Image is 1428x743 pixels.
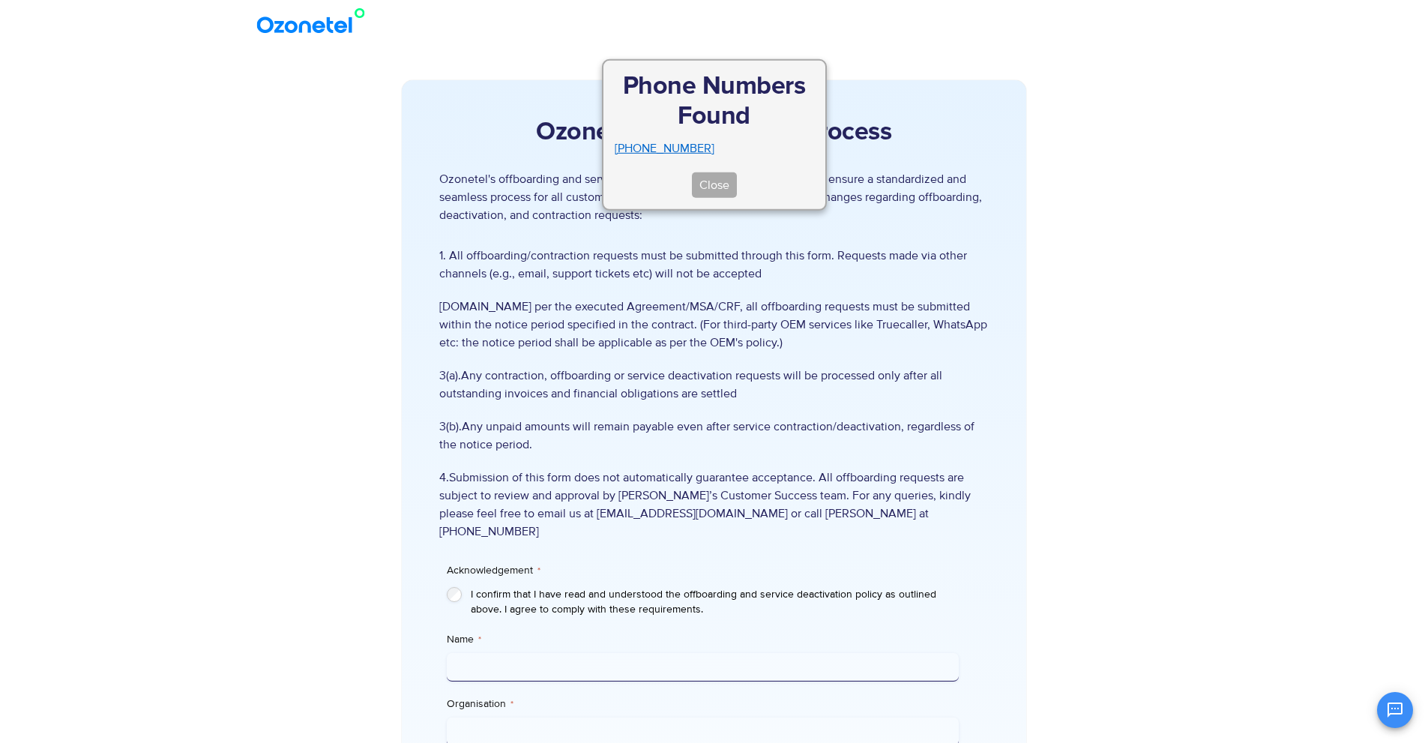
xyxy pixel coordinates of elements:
button: Open chat [1377,692,1413,728]
span: 3(b).Any unpaid amounts will remain payable even after service contraction/deactivation, regardle... [439,418,989,454]
legend: Acknowledgement [447,563,540,578]
span: [DOMAIN_NAME] per the executed Agreement/MSA/CRF, all offboarding requests must be submitted with... [439,298,989,352]
h2: Phone Numbers Found [615,72,814,132]
span: 4.Submission of this form does not automatically guarantee acceptance. All offboarding requests a... [439,469,989,541]
h2: Ozonetel's Offboarding Process [439,118,989,148]
label: Organisation [447,697,959,712]
p: Ozonetel's offboarding and service deactivation policy is now updated. To ensure a standardized a... [439,170,989,224]
span: 1. All offboarding/contraction requests must be submitted through this form. Requests made via ot... [439,247,989,283]
label: Name [447,632,959,647]
li: [PHONE_NUMBER] [615,139,814,157]
span: 3(a).Any contraction, offboarding or service deactivation requests will be processed only after a... [439,367,989,403]
label: I confirm that I have read and understood the offboarding and service deactivation policy as outl... [471,587,959,617]
button: Close [692,172,737,198]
